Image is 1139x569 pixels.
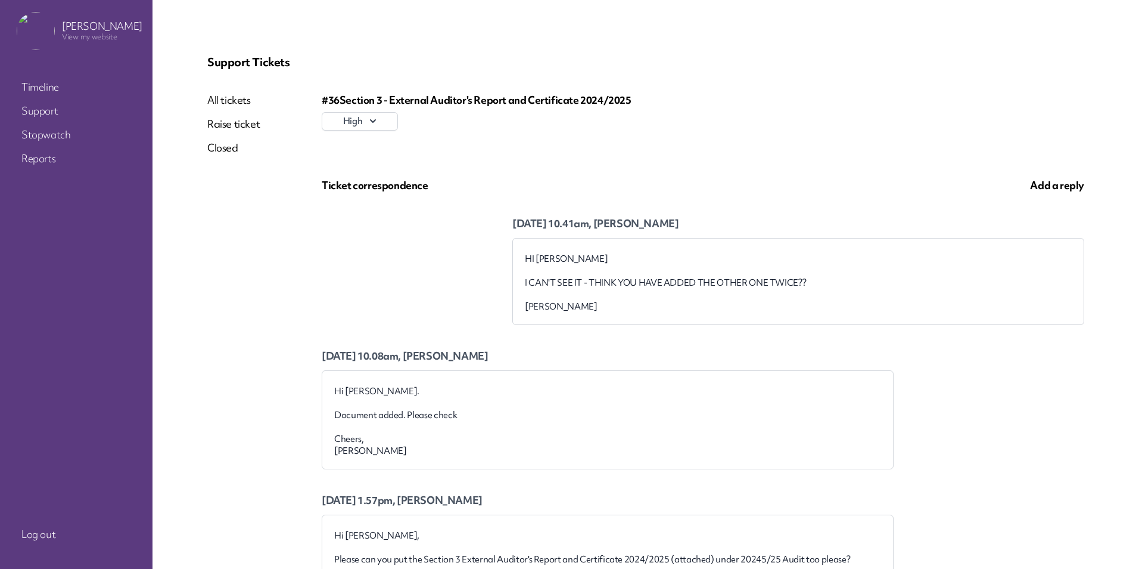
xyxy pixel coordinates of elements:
[334,553,881,565] p: Please can you put the Section 3 External Auditor's Report and Certificate 2024/2025 (attached) u...
[62,20,142,32] p: [PERSON_NAME]
[334,433,881,457] p: Cheers, [PERSON_NAME]
[17,100,136,122] a: Support
[207,141,260,155] a: Closed
[207,55,1084,69] p: Support Tickets
[512,217,1084,231] p: [DATE] 10.41am, [PERSON_NAME]
[207,93,260,107] a: All tickets
[17,124,136,146] a: Stopwatch
[322,112,398,131] div: Click to change priority
[207,117,260,131] a: Raise ticket
[525,301,1072,313] p: [PERSON_NAME]
[17,524,136,545] a: Log out
[334,530,881,542] p: Hi [PERSON_NAME],
[17,76,136,98] a: Timeline
[322,112,398,131] button: high
[334,409,881,421] p: Document added. Please check
[17,148,136,169] a: Reports
[322,178,428,192] span: Ticket correspondence
[322,93,1084,107] div: #36 Section 3 - External Auditor's Report and Certificate 2024/2025
[322,493,894,508] p: [DATE] 1.57pm, [PERSON_NAME]
[525,253,1072,265] p: HI [PERSON_NAME]
[525,277,1072,289] p: I CAN'T SEE IT - THINK YOU HAVE ADDED THE OTHER ONE TWICE??
[1030,178,1084,192] span: Add a reply
[334,385,881,397] p: Hi [PERSON_NAME].
[62,32,117,42] a: View my website
[322,349,894,363] p: [DATE] 10.08am, [PERSON_NAME]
